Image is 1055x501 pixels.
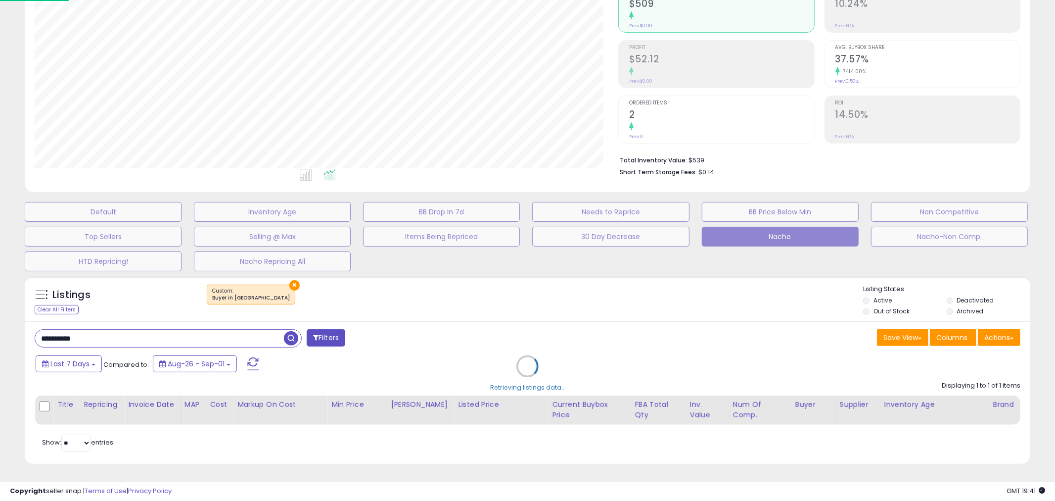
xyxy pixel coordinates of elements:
[698,167,714,177] span: $0.14
[629,45,814,50] span: Profit
[491,384,565,393] div: Retrieving listings data..
[871,202,1028,222] button: Non Competitive
[835,134,855,140] small: Prev: N/A
[871,227,1028,247] button: Nacho-Non Comp.
[363,227,520,247] button: Items Being Repriced
[194,202,351,222] button: Inventory Age
[194,251,351,271] button: Nacho Repricing All
[835,53,1020,67] h2: 37.57%
[10,486,46,496] strong: Copyright
[10,487,172,496] div: seller snap | |
[620,156,687,164] b: Total Inventory Value:
[363,202,520,222] button: BB Drop in 7d
[629,109,814,122] h2: 2
[194,227,351,247] button: Selling @ Max
[128,486,172,496] a: Privacy Policy
[629,23,652,29] small: Prev: $0.00
[629,78,652,84] small: Prev: $0.00
[629,134,643,140] small: Prev: 0
[835,23,855,29] small: Prev: N/A
[1007,486,1045,496] span: 2025-09-9 19:41 GMT
[835,100,1020,106] span: ROI
[620,168,697,176] b: Short Term Storage Fees:
[25,202,182,222] button: Default
[620,153,1013,165] li: $539
[532,227,689,247] button: 30 Day Decrease
[532,202,689,222] button: Needs to Reprice
[702,227,859,247] button: Nacho
[702,202,859,222] button: BB Price Below Min
[629,53,814,67] h2: $52.12
[835,109,1020,122] h2: 14.50%
[85,486,127,496] a: Terms of Use
[840,68,867,75] small: 7414.00%
[835,45,1020,50] span: Avg. Buybox Share
[629,100,814,106] span: Ordered Items
[25,227,182,247] button: Top Sellers
[835,78,859,84] small: Prev: 0.50%
[25,251,182,271] button: HTD Repricing!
